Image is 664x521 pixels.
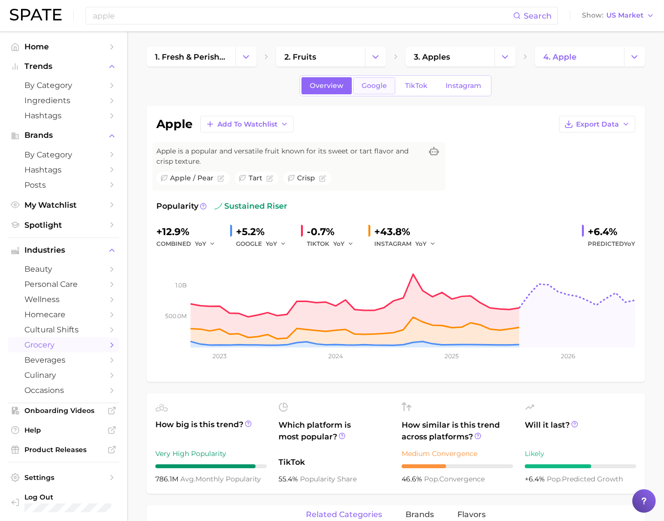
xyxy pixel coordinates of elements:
button: Flag as miscategorized or irrelevant [266,175,273,182]
span: Show [582,13,603,18]
button: Flag as miscategorized or irrelevant [319,175,326,182]
div: GOOGLE [236,238,293,250]
span: Flavors [457,510,486,519]
a: 4. apple [535,47,624,66]
span: Google [362,82,387,90]
a: Log out. Currently logged in with e-mail julia.buonanno@dsm-firmenich.com. [8,490,119,515]
span: Brands [24,131,103,140]
a: Instagram [437,77,490,94]
a: My Watchlist [8,197,119,213]
span: Add to Watchlist [217,120,278,129]
tspan: 2024 [328,352,343,360]
span: Hashtags [24,165,103,174]
a: Home [8,39,119,54]
a: homecare [8,307,119,322]
a: beverages [8,352,119,368]
button: Add to Watchlist [200,116,294,132]
span: Settings [24,473,103,482]
span: Popularity [156,200,198,212]
button: Brands [8,128,119,143]
span: Instagram [446,82,481,90]
div: 6 / 10 [525,464,636,468]
span: TikTok [405,82,428,90]
span: Spotlight [24,220,103,230]
div: Very High Popularity [155,448,267,459]
span: tart [249,173,262,183]
div: Likely [525,448,636,459]
button: Trends [8,59,119,74]
span: Search [524,11,552,21]
span: How similar is this trend across platforms? [402,419,513,443]
img: sustained riser [214,202,222,210]
span: 4. apple [543,52,577,62]
a: 2. fruits [276,47,365,66]
span: brands [406,510,434,519]
button: Change Category [236,47,257,66]
a: grocery [8,337,119,352]
div: TIKTOK [307,238,361,250]
span: Which platform is most popular? [278,419,390,452]
button: YoY [415,238,436,250]
h1: apple [156,118,193,130]
div: 9 / 10 [155,464,267,468]
div: Medium Convergence [402,448,513,459]
div: INSTAGRAM [374,238,443,250]
span: How big is this trend? [155,419,267,443]
span: personal care [24,280,103,289]
button: Industries [8,243,119,258]
span: Apple is a popular and versatile fruit known for its sweet or tart flavor and crisp texture. [156,146,422,167]
span: My Watchlist [24,200,103,210]
a: Hashtags [8,162,119,177]
abbr: average [180,475,195,483]
span: Export Data [576,120,619,129]
a: 3. apples [406,47,494,66]
span: Home [24,42,103,51]
span: Trends [24,62,103,71]
span: Will it last? [525,419,636,443]
a: Spotlight [8,217,119,233]
span: YoY [624,240,635,247]
a: beauty [8,261,119,277]
div: +43.8% [374,224,443,239]
span: Help [24,426,103,434]
span: wellness [24,295,103,304]
a: Help [8,423,119,437]
span: Overview [310,82,343,90]
span: related categories [306,510,382,519]
a: Settings [8,470,119,485]
span: convergence [424,475,485,483]
span: Ingredients [24,96,103,105]
span: by Category [24,81,103,90]
button: Change Category [365,47,386,66]
span: monthly popularity [180,475,261,483]
span: by Category [24,150,103,159]
button: ShowUS Market [579,9,657,22]
span: 1. fresh & perishable foods [155,52,227,62]
tspan: 2023 [213,352,227,360]
a: Google [353,77,395,94]
span: homecare [24,310,103,319]
button: Change Category [494,47,515,66]
button: Export Data [559,116,635,132]
a: by Category [8,78,119,93]
input: Search here for a brand, industry, or ingredient [92,7,513,24]
span: Log Out [24,493,150,501]
span: YoY [266,239,277,248]
button: YoY [333,238,354,250]
a: occasions [8,383,119,398]
span: Posts [24,180,103,190]
a: Ingredients [8,93,119,108]
span: occasions [24,386,103,395]
button: YoY [266,238,287,250]
span: beverages [24,355,103,365]
span: Hashtags [24,111,103,120]
span: 55.4% [278,475,300,483]
a: Overview [301,77,352,94]
a: 1. fresh & perishable foods [147,47,236,66]
span: Onboarding Videos [24,406,103,415]
a: Onboarding Videos [8,403,119,418]
a: cultural shifts [8,322,119,337]
span: 786.1m [155,475,180,483]
div: +5.2% [236,224,293,239]
button: Flag as miscategorized or irrelevant [217,175,224,182]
